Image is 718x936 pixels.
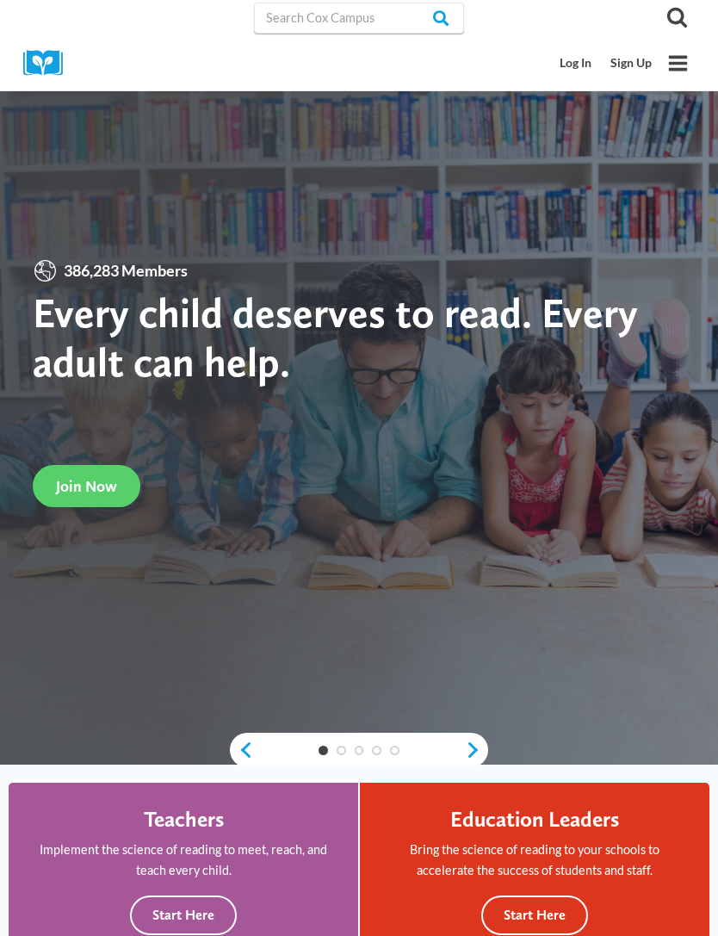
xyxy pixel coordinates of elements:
[551,47,602,79] a: Log In
[372,746,381,755] a: 4
[355,746,364,755] a: 3
[23,50,75,77] img: Cox Campus
[337,746,346,755] a: 2
[33,465,140,507] a: Join Now
[33,288,638,387] strong: Every child deserves to read. Every adult can help.
[383,840,686,879] p: Bring the science of reading to your schools to accelerate the success of students and staff.
[661,46,695,80] button: Open menu
[601,47,661,79] a: Sign Up
[144,806,224,832] h4: Teachers
[465,741,488,759] a: next
[230,733,488,767] div: content slider buttons
[230,741,253,759] a: previous
[130,896,237,936] button: Start Here
[58,258,194,283] span: 386,283 Members
[450,806,619,832] h4: Education Leaders
[481,896,588,936] button: Start Here
[551,47,661,79] nav: Secondary Mobile Navigation
[32,840,335,879] p: Implement the science of reading to meet, reach, and teach every child.
[390,746,399,755] a: 5
[56,477,117,495] span: Join Now
[319,746,328,755] a: 1
[254,3,464,34] input: Search Cox Campus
